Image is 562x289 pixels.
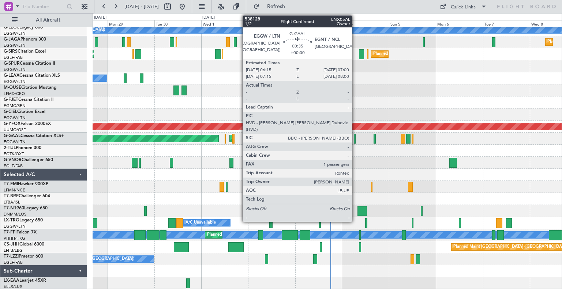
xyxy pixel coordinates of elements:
a: EGGW/LTN [4,67,26,72]
span: G-CIEL [4,110,17,114]
a: LFPB/LBG [4,248,23,253]
a: VHHH/HKG [4,236,25,241]
span: T7-EMI [4,182,18,186]
div: Planned Maint [GEOGRAPHIC_DATA] ([GEOGRAPHIC_DATA]) [373,49,488,60]
a: T7-BREChallenger 604 [4,194,50,198]
div: Sun 5 [389,20,436,27]
div: A/C Unavailable [186,217,216,228]
a: G-GAALCessna Citation XLS+ [4,134,64,138]
div: Planned Maint [GEOGRAPHIC_DATA] ([GEOGRAPHIC_DATA]) [207,229,322,240]
span: T7-N1960 [4,206,24,210]
a: M-OUSECitation Mustang [4,85,57,90]
a: CS-JHHGlobal 6000 [4,242,44,247]
a: EGMC/SEN [4,103,26,109]
a: LX-EAALearjet 45XR [4,278,46,283]
span: G-FJET [4,98,18,102]
div: Thu 2 [248,20,295,27]
span: G-SIRS [4,49,18,54]
span: T7-BRE [4,194,19,198]
span: 2-TIJL [4,146,16,150]
a: T7-EMIHawker 900XP [4,182,48,186]
span: G-JAGA [4,37,20,42]
a: G-FJETCessna Citation II [4,98,53,102]
div: Sat 4 [342,20,389,27]
a: G-LEGCLegacy 600 [4,25,43,30]
div: Quick Links [451,4,476,11]
a: LX-TROLegacy 650 [4,218,43,223]
a: G-VNORChallenger 650 [4,158,53,162]
span: All Aircraft [19,18,77,23]
span: T7-LZZI [4,254,19,259]
a: G-CIELCitation Excel [4,110,45,114]
span: G-SPUR [4,61,20,66]
span: M-OUSE [4,85,21,90]
a: T7-N1960Legacy 650 [4,206,48,210]
a: EGGW/LTN [4,79,26,84]
button: All Aircraft [8,14,79,26]
div: Fri 3 [295,20,342,27]
a: UUMO/OSF [4,127,26,133]
a: EGGW/LTN [4,139,26,145]
a: EGGW/LTN [4,31,26,36]
span: G-LEGC [4,25,19,30]
a: EGLF/FAB [4,55,23,60]
span: LX-EAA [4,278,19,283]
a: EGTK/OXF [4,151,24,157]
span: G-YFOX [4,122,20,126]
span: G-GAAL [4,134,20,138]
a: EGGW/LTN [4,115,26,121]
a: G-LEAXCessna Citation XLS [4,73,60,78]
a: LTBA/ISL [4,199,20,205]
span: T7-FFI [4,230,16,235]
a: LFMN/NCE [4,187,25,193]
a: G-SPURCessna Citation II [4,61,55,66]
span: CS-JHH [4,242,19,247]
a: T7-LZZIPraetor 600 [4,254,43,259]
a: G-JAGAPhenom 300 [4,37,46,42]
div: Mon 29 [108,20,154,27]
a: DNMM/LOS [4,212,26,217]
span: LX-TRO [4,218,19,223]
a: 2-TIJLPhenom 300 [4,146,41,150]
div: AOG Maint Dusseldorf [232,133,274,144]
a: T7-FFIFalcon 7X [4,230,37,235]
span: G-VNOR [4,158,22,162]
a: LFMD/CEQ [4,91,25,96]
a: EGLF/FAB [4,163,23,169]
input: Trip Number [22,1,64,12]
a: EGGW/LTN [4,224,26,229]
button: Refresh [250,1,294,12]
a: EGGW/LTN [4,43,26,48]
div: Wed 1 [201,20,248,27]
div: Mon 6 [436,20,483,27]
a: G-YFOXFalcon 2000EX [4,122,51,126]
span: [DATE] - [DATE] [124,3,159,10]
span: Refresh [261,4,292,9]
button: Quick Links [436,1,490,12]
div: Tue 7 [483,20,530,27]
a: G-SIRSCitation Excel [4,49,46,54]
div: [DATE] [202,15,215,21]
a: EGLF/FAB [4,260,23,265]
div: Tue 30 [154,20,201,27]
span: G-LEAX [4,73,19,78]
div: [DATE] [94,15,106,21]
